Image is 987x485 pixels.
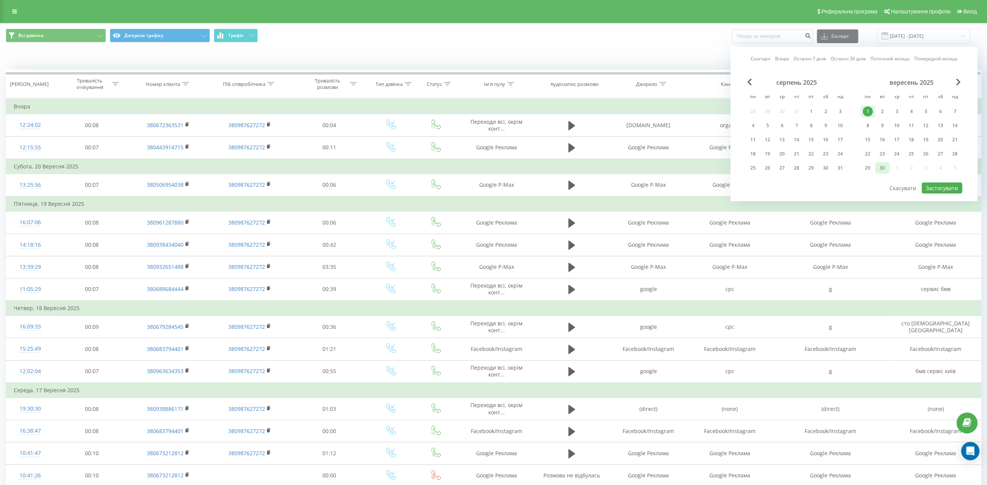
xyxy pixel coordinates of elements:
div: 12 [921,121,931,131]
td: Вчора [6,99,981,114]
div: вт 9 вер 2025 р. [875,120,889,131]
input: Пошук за номером [732,29,813,43]
td: cpc [689,278,770,301]
div: 13 [777,135,787,145]
td: google [608,316,689,338]
td: Google Реклама [457,442,536,464]
td: Google Реклама [457,136,536,159]
td: 00:08 [54,338,129,360]
td: 00:06 [292,212,367,234]
td: 00:06 [292,174,367,196]
div: 21 [950,135,960,145]
a: 380961287880 [147,219,184,226]
div: чт 21 серп 2025 р. [789,148,804,160]
div: 7 [792,121,802,131]
a: Сьогодні [751,55,771,62]
div: 18 [906,135,916,145]
div: вт 30 вер 2025 р. [875,162,889,174]
a: Останні 7 днів [794,55,826,62]
div: 17 [892,135,902,145]
td: organic [689,114,770,136]
td: cpc [689,316,770,338]
div: пн 4 серп 2025 р. [746,120,760,131]
div: Канал [721,81,735,87]
td: 00:07 [54,136,129,159]
button: Скасувати [885,183,920,194]
abbr: четвер [906,92,917,103]
a: 380987627272 [228,427,265,435]
div: 5 [763,121,772,131]
div: пт 1 серп 2025 р. [804,106,818,117]
td: сто [DEMOGRAPHIC_DATA] [GEOGRAPHIC_DATA] [891,316,981,338]
a: Останні 30 днів [831,55,866,62]
div: Статус [427,81,442,87]
div: нд 21 вер 2025 р. [948,134,962,145]
td: 00:10 [54,442,129,464]
td: Google Реклама [608,234,689,256]
td: g [770,278,891,301]
span: Вихід [963,8,977,15]
td: 01:12 [292,442,367,464]
td: Google P-Max [689,256,770,278]
td: бмв сервіс київ [891,360,981,383]
div: ПІБ співробітника [223,81,265,87]
div: 6 [777,121,787,131]
div: 28 [950,149,960,159]
abbr: вівторок [762,92,773,103]
div: вт 5 серп 2025 р. [760,120,775,131]
div: пн 29 вер 2025 р. [860,162,875,174]
div: вересень 2025 [860,79,962,86]
div: 12:15:55 [14,140,46,155]
div: 20 [777,149,787,159]
td: Google P-Max [891,256,981,278]
a: Поточний місяць [870,55,910,62]
div: 13:39:29 [14,260,46,275]
div: ср 27 серп 2025 р. [775,162,789,174]
td: Google P-Max [689,174,770,196]
abbr: четвер [791,92,802,103]
td: 00:36 [292,316,367,338]
div: пт 15 серп 2025 р. [804,134,818,145]
td: 01:03 [292,398,367,420]
td: Google Реклама [689,234,770,256]
td: 00:07 [54,360,129,383]
td: 00:55 [292,360,367,383]
td: Google P-Max [457,256,536,278]
button: Застосувати [922,183,962,194]
div: ср 24 вер 2025 р. [889,148,904,160]
td: Facebook/Instagram [457,420,536,442]
div: 3 [892,107,902,116]
td: Google Реклама [608,212,689,234]
div: 26 [763,163,772,173]
div: Номер клієнта [146,81,180,87]
span: Переходи всі, окрім конт... [470,118,522,132]
td: 00:00 [292,420,367,442]
a: 380987627272 [228,367,265,375]
div: 2 [877,107,887,116]
a: 380987627272 [228,121,265,129]
div: сб 27 вер 2025 р. [933,148,948,160]
div: вт 16 вер 2025 р. [875,134,889,145]
div: вт 12 серп 2025 р. [760,134,775,145]
div: 26 [921,149,931,159]
div: 19 [763,149,772,159]
div: сб 30 серп 2025 р. [818,162,833,174]
div: 30 [877,163,887,173]
td: Google P-Max [457,174,536,196]
td: (none) [689,398,770,420]
div: 20 [935,135,945,145]
div: пн 11 серп 2025 р. [746,134,760,145]
td: Facebook/Instagram [689,420,770,442]
div: 8 [806,121,816,131]
a: 380987627272 [228,345,265,352]
div: чт 25 вер 2025 р. [904,148,919,160]
div: 29 [806,163,816,173]
span: Next Month [956,79,961,86]
td: Google Реклама [770,234,891,256]
abbr: неділя [949,92,961,103]
div: сб 9 серп 2025 р. [818,120,833,131]
td: Четвер, 18 Вересня 2025 [6,301,981,316]
td: Google Реклама [891,234,981,256]
div: 4 [906,107,916,116]
td: 00:09 [54,316,129,338]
